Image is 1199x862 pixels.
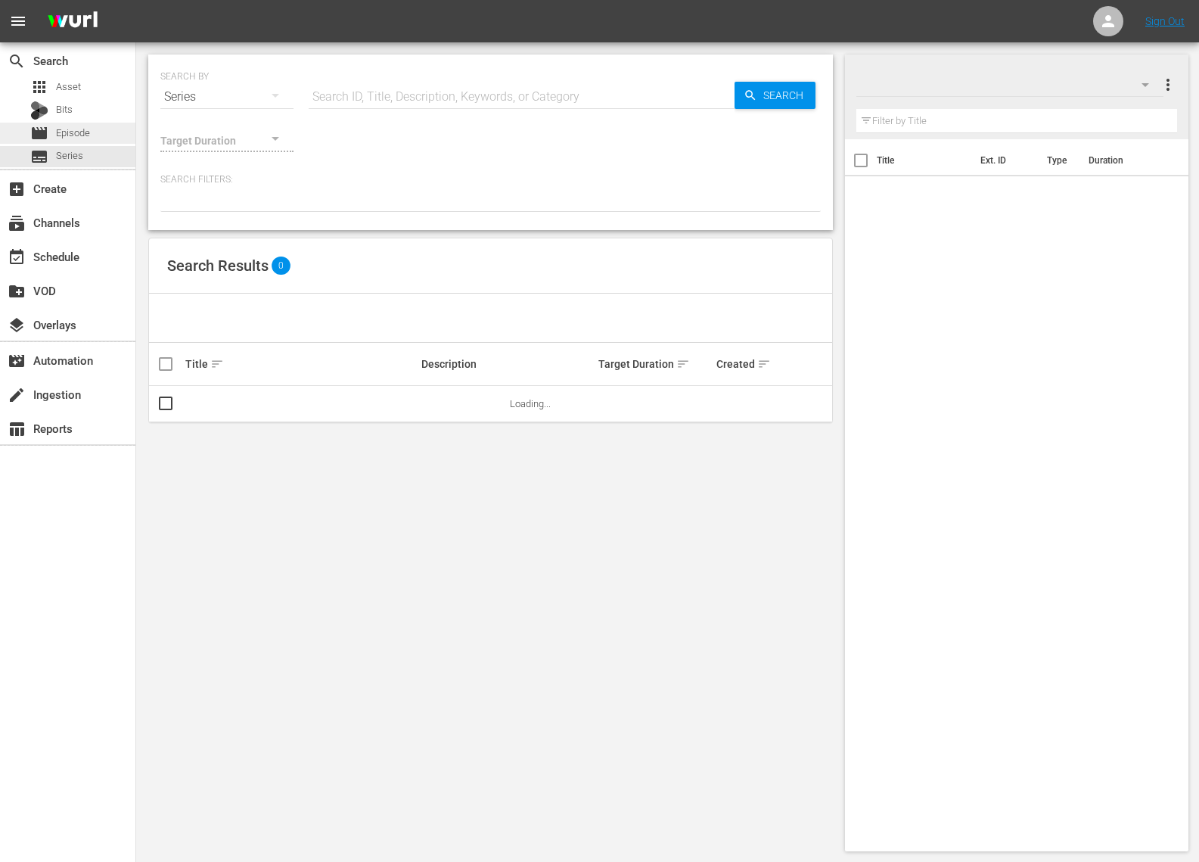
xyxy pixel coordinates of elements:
div: Description [421,358,594,370]
th: Type [1038,139,1079,182]
span: menu [9,12,27,30]
span: Loading... [510,398,551,409]
span: Automation [8,352,26,370]
div: Created [716,355,771,373]
button: Search [735,82,815,109]
span: Search [8,52,26,70]
span: Series [56,148,83,163]
span: VOD [8,282,26,300]
div: Series [160,76,294,118]
span: Create [8,180,26,198]
a: Sign Out [1145,15,1185,27]
span: sort [757,357,771,371]
span: more_vert [1159,76,1177,94]
p: Search Filters: [160,173,821,186]
button: more_vert [1159,67,1177,103]
span: 0 [272,257,290,275]
span: Episode [30,124,48,142]
span: sort [210,357,224,371]
div: Bits [30,101,48,120]
div: Title [185,355,417,373]
span: Ingestion [8,386,26,404]
span: Search [757,82,815,109]
div: Target Duration [598,355,712,373]
span: Reports [8,420,26,438]
span: Channels [8,214,26,232]
span: Asset [30,78,48,96]
span: Bits [56,102,73,117]
img: ans4CAIJ8jUAAAAAAAAAAAAAAAAAAAAAAAAgQb4GAAAAAAAAAAAAAAAAAAAAAAAAJMjXAAAAAAAAAAAAAAAAAAAAAAAAgAT5G... [36,4,109,39]
th: Title [877,139,972,182]
span: Asset [56,79,81,95]
span: Overlays [8,316,26,335]
th: Duration [1079,139,1170,182]
span: Search Results [167,257,269,275]
span: Series [30,148,48,166]
th: Ext. ID [971,139,1038,182]
span: sort [676,357,690,371]
span: Schedule [8,248,26,266]
span: Episode [56,126,90,141]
